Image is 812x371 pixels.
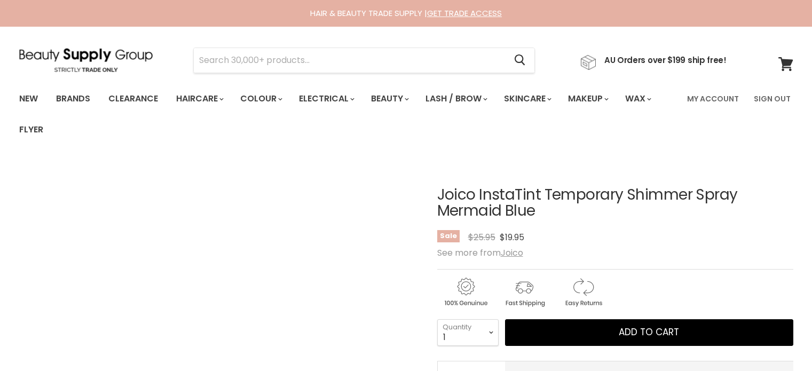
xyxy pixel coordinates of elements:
img: shipping.gif [496,276,553,309]
a: Lash / Brow [417,88,494,110]
a: Joico [501,247,523,259]
form: Product [193,48,535,73]
a: Electrical [291,88,361,110]
span: Sale [437,230,460,242]
span: Add to cart [619,326,679,338]
a: Beauty [363,88,415,110]
button: Search [506,48,534,73]
a: Makeup [560,88,615,110]
select: Quantity [437,319,499,346]
span: $19.95 [500,231,524,243]
ul: Main menu [11,83,681,145]
a: New [11,88,46,110]
a: Colour [232,88,289,110]
nav: Main [6,83,807,145]
img: returns.gif [555,276,611,309]
a: Flyer [11,119,51,141]
a: Wax [617,88,658,110]
span: See more from [437,247,523,259]
a: Haircare [168,88,230,110]
button: Add to cart [505,319,793,346]
a: My Account [681,88,745,110]
a: Clearance [100,88,166,110]
a: Skincare [496,88,558,110]
a: Brands [48,88,98,110]
div: HAIR & BEAUTY TRADE SUPPLY | [6,8,807,19]
img: genuine.gif [437,276,494,309]
a: GET TRADE ACCESS [427,7,502,19]
span: $25.95 [468,231,495,243]
h1: Joico InstaTint Temporary Shimmer Spray Mermaid Blue [437,187,793,220]
a: Sign Out [747,88,797,110]
input: Search [194,48,506,73]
